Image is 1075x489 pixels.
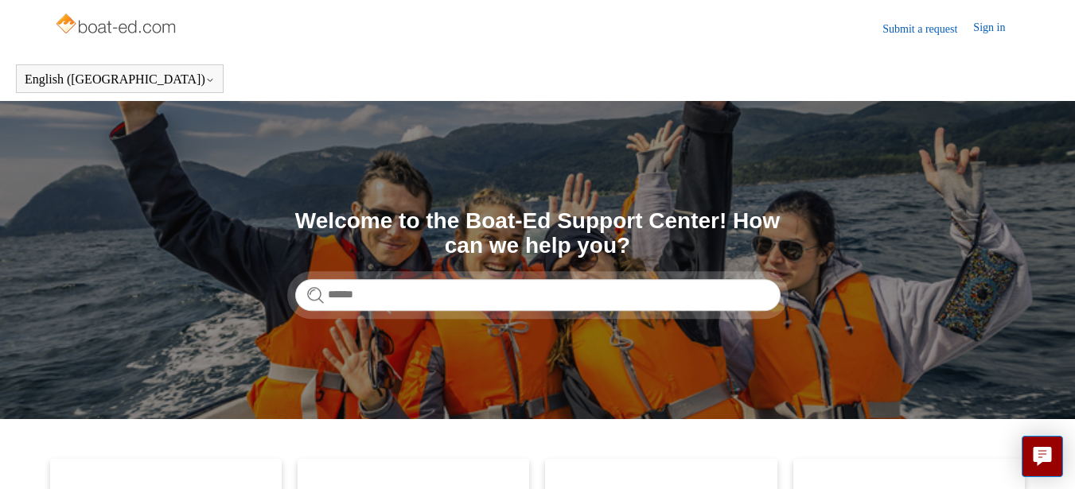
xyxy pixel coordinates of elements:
[54,10,181,41] img: Boat-Ed Help Center home page
[882,21,973,37] a: Submit a request
[1022,436,1063,477] button: Live chat
[295,279,781,311] input: Search
[973,19,1021,38] a: Sign in
[295,209,781,258] h1: Welcome to the Boat-Ed Support Center! How can we help you?
[25,72,215,87] button: English ([GEOGRAPHIC_DATA])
